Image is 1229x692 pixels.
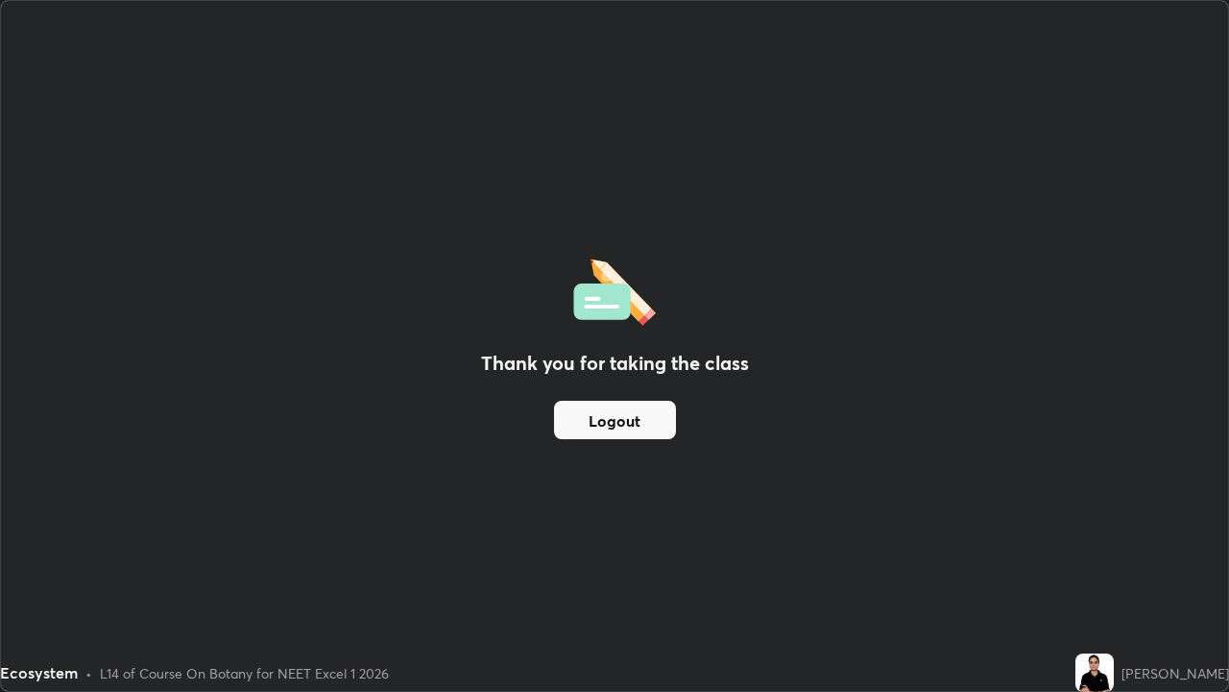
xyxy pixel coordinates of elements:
[1075,654,1114,692] img: 8c6379e1b3274b498d976b6da3d54be2.jpg
[554,401,676,439] button: Logout
[481,349,749,378] h2: Thank you for taking the class
[573,253,656,326] img: offlineFeedback.1438e8b3.svg
[1121,663,1229,683] div: [PERSON_NAME]
[85,663,92,683] div: •
[100,663,389,683] div: L14 of Course On Botany for NEET Excel 1 2026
